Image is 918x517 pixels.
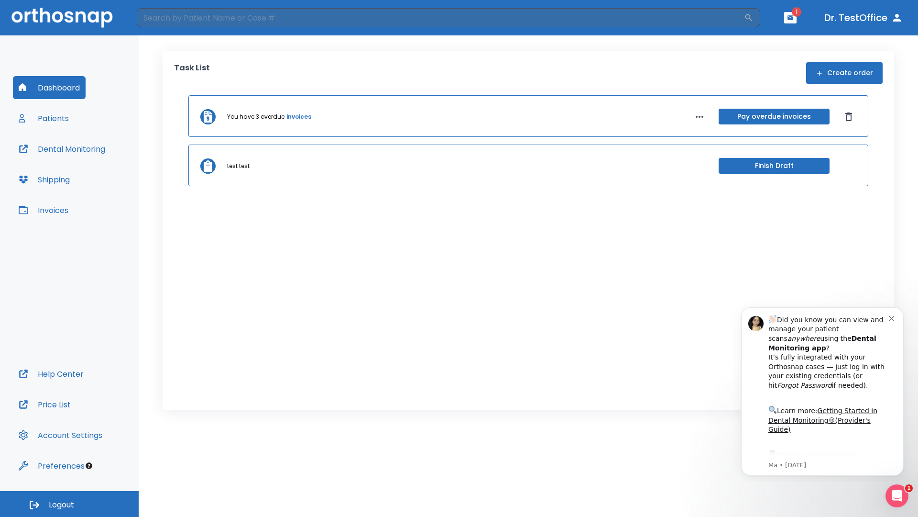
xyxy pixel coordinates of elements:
[13,362,89,385] button: Help Center
[42,162,162,171] p: Message from Ma, sent 4w ago
[227,162,250,170] p: test test
[792,7,801,17] span: 1
[905,484,913,492] span: 1
[13,424,108,447] button: Account Settings
[13,454,90,477] button: Preferences
[49,500,74,510] span: Logout
[13,137,111,160] button: Dental Monitoring
[13,199,74,222] button: Invoices
[174,62,210,84] p: Task List
[806,62,883,84] button: Create order
[227,112,284,121] p: You have 3 overdue
[286,112,311,121] a: invoices
[42,153,127,170] a: App Store
[42,150,162,199] div: Download the app: | ​ Let us know if you need help getting started!
[727,299,918,482] iframe: Intercom notifications message
[719,109,830,124] button: Pay overdue invoices
[13,76,86,99] button: Dashboard
[85,461,93,470] div: Tooltip anchor
[13,393,76,416] button: Price List
[13,168,76,191] button: Shipping
[137,8,744,27] input: Search by Patient Name or Case #
[13,107,75,130] button: Patients
[11,8,113,27] img: Orthosnap
[841,109,856,124] button: Dismiss
[719,158,830,174] button: Finish Draft
[885,484,908,507] iframe: Intercom live chat
[820,9,907,26] button: Dr. TestOffice
[162,15,170,22] button: Dismiss notification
